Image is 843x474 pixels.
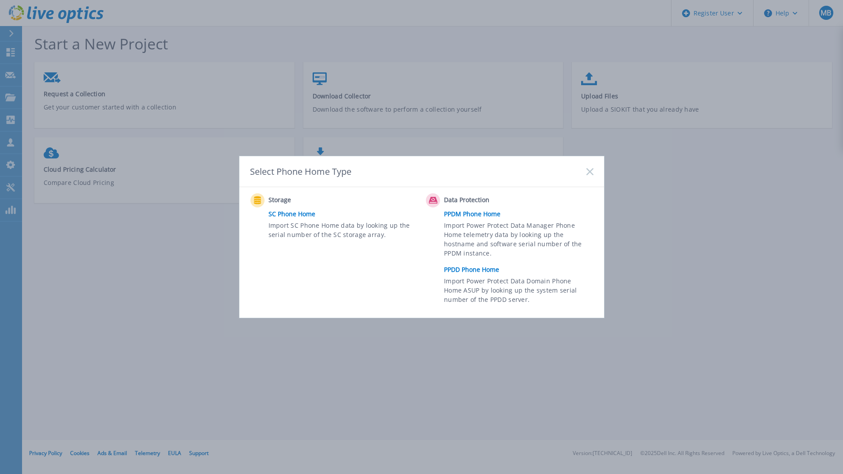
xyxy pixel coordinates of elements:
[444,195,532,206] span: Data Protection
[444,221,591,261] span: Import Power Protect Data Manager Phone Home telemetry data by looking up the hostname and softwa...
[250,166,352,177] div: Select Phone Home Type
[444,276,591,307] span: Import Power Protect Data Domain Phone Home ASUP by looking up the system serial number of the PP...
[269,221,415,241] span: Import SC Phone Home data by looking up the serial number of the SC storage array.
[269,207,422,221] a: SC Phone Home
[269,195,356,206] span: Storage
[444,207,597,221] a: PPDM Phone Home
[444,263,597,276] a: PPDD Phone Home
